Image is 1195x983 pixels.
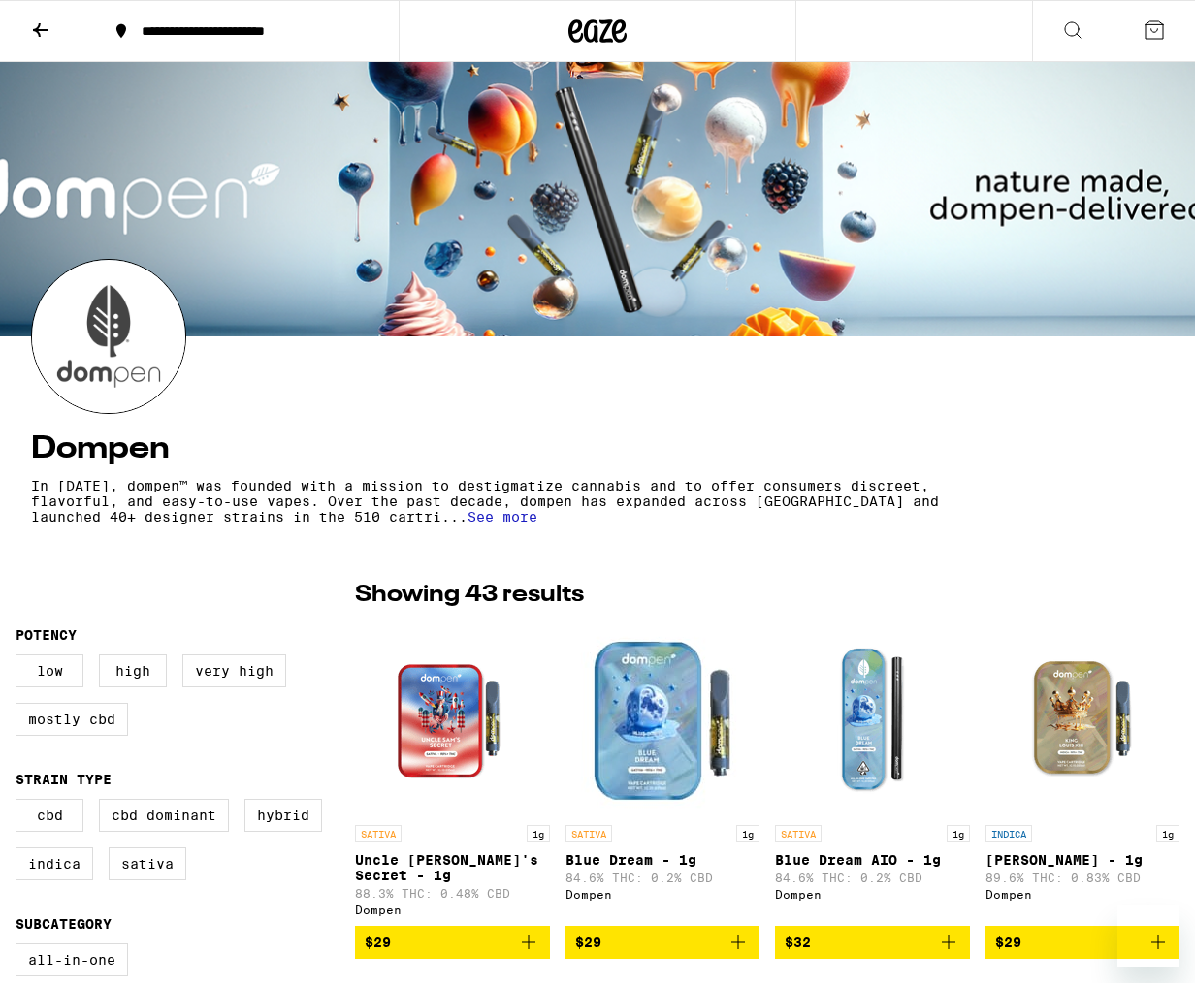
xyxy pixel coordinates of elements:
label: CBD [16,799,83,832]
a: Open page for Uncle Sam's Secret - 1g from Dompen [355,621,550,926]
label: Sativa [109,847,186,880]
span: $32 [785,935,811,950]
p: Blue Dream AIO - 1g [775,852,970,868]
p: 1g [736,825,759,842]
label: Mostly CBD [16,703,128,736]
p: SATIVA [565,825,612,842]
p: In [DATE], dompen™ was founded with a mission to destigmatize cannabis and to offer consumers dis... [31,478,993,524]
p: 88.3% THC: 0.48% CBD [355,887,550,900]
iframe: Botón para iniciar la ventana de mensajería [1117,905,1179,967]
legend: Subcategory [16,916,112,932]
p: INDICA [985,825,1032,842]
p: Blue Dream - 1g [565,852,760,868]
div: Dompen [985,888,1180,901]
img: Dompen - Blue Dream AIO - 1g [775,621,969,815]
label: Very High [182,654,286,687]
a: Open page for King Louis XIII - 1g from Dompen [985,621,1180,926]
a: Open page for Blue Dream - 1g from Dompen [565,621,760,926]
label: CBD Dominant [99,799,229,832]
img: Dompen - King Louis XIII - 1g [985,621,1179,815]
p: 1g [947,825,970,842]
p: SATIVA [775,825,822,842]
div: Dompen [355,904,550,916]
label: High [99,654,167,687]
img: Dompen - Uncle Sam's Secret - 1g [355,621,549,815]
span: See more [468,509,537,524]
p: Showing 43 results [355,579,584,612]
p: 1g [527,825,550,842]
button: Add to bag [775,926,970,959]
label: Indica [16,847,93,880]
legend: Strain Type [16,772,112,787]
p: SATIVA [355,825,402,842]
button: Add to bag [565,926,760,959]
p: 1g [1156,825,1179,842]
label: Low [16,654,83,687]
img: Dompen logo [32,260,185,413]
img: Dompen - Blue Dream - 1g [565,621,759,815]
span: $29 [995,935,1021,950]
p: [PERSON_NAME] - 1g [985,852,1180,868]
p: 89.6% THC: 0.83% CBD [985,872,1180,884]
span: $29 [365,935,391,950]
div: Dompen [565,888,760,901]
span: $29 [575,935,601,950]
div: Dompen [775,888,970,901]
button: Add to bag [985,926,1180,959]
p: Uncle [PERSON_NAME]'s Secret - 1g [355,852,550,883]
a: Open page for Blue Dream AIO - 1g from Dompen [775,621,970,926]
label: Hybrid [244,799,322,832]
button: Add to bag [355,926,550,959]
h4: Dompen [31,433,1164,464]
p: 84.6% THC: 0.2% CBD [565,872,760,884]
p: 84.6% THC: 0.2% CBD [775,872,970,884]
legend: Potency [16,627,77,643]
label: All-In-One [16,943,128,976]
